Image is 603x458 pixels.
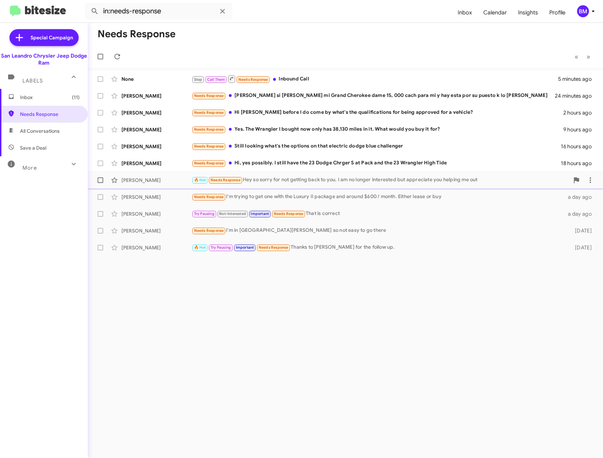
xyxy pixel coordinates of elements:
div: a day ago [565,194,597,201]
span: « [575,52,578,61]
span: Needs Response [274,211,304,216]
div: [PERSON_NAME] [121,177,192,184]
button: Next [582,50,595,64]
div: [PERSON_NAME] [121,126,192,133]
div: [PERSON_NAME] [121,244,192,251]
div: BM [577,5,589,17]
div: Hey so sorry for not getting back to you. I am no longer interested but appreciate you helping me... [192,176,569,184]
div: None [121,76,192,83]
span: Call Them [207,77,225,82]
span: Needs Response [259,245,289,250]
span: 🔥 Hot [194,245,206,250]
button: Previous [570,50,583,64]
span: Inbox [20,94,80,101]
span: (11) [72,94,80,101]
span: Needs Response [194,228,224,233]
div: Still looking what's the options on that electric dodge blue challenger [192,142,561,150]
div: That is correct [192,210,565,218]
span: Save a Deal [20,144,46,151]
span: More [22,165,37,171]
div: [PERSON_NAME] [121,109,192,116]
div: [DATE] [565,244,597,251]
span: Important [251,211,269,216]
span: Stop [194,77,203,82]
div: [PERSON_NAME] [121,143,192,150]
nav: Page navigation example [571,50,595,64]
div: 24 minutes ago [555,92,597,99]
div: a day ago [565,210,597,217]
div: [PERSON_NAME] [121,210,192,217]
div: Yes. The Wrangler I bought now only has 38,130 miles in it. What would you buy it for? [192,125,563,133]
div: Inbound Call [192,74,558,83]
span: Needs Response [194,195,224,199]
span: Needs Response [20,111,80,118]
span: Try Pausing [211,245,231,250]
input: Search [85,3,232,20]
div: Hi, yes possibly. I still have the 23 Dodge Chrger S at Pack and the 23 Wrangler High Tide [192,159,561,167]
span: Not-Interested [219,211,246,216]
h1: Needs Response [98,28,175,40]
span: Needs Response [211,178,240,182]
div: 18 hours ago [561,160,597,167]
div: [PERSON_NAME] si [PERSON_NAME] mi Grand Cherokee dame 15, 000 cach para mi y hay esta por su pues... [192,92,555,100]
div: [DATE] [565,227,597,234]
span: Needs Response [194,127,224,132]
span: All Conversations [20,127,60,135]
div: 5 minutes ago [558,76,597,83]
a: Calendar [478,2,512,23]
div: I'm in [GEOGRAPHIC_DATA][PERSON_NAME] so not easy to go there [192,227,565,235]
span: Needs Response [194,144,224,149]
div: [PERSON_NAME] [121,227,192,234]
a: Special Campaign [9,29,79,46]
span: Try Pausing [194,211,214,216]
a: Profile [544,2,571,23]
button: BM [571,5,595,17]
div: I'm trying to get one with the Luxury II package and around $600 / month. Either lease or buy [192,193,565,201]
span: Needs Response [238,77,268,82]
span: Special Campaign [31,34,73,41]
div: 16 hours ago [561,143,597,150]
div: 9 hours ago [563,126,597,133]
a: Insights [512,2,544,23]
span: » [587,52,590,61]
span: Needs Response [194,93,224,98]
div: [PERSON_NAME] [121,92,192,99]
span: Important [236,245,254,250]
div: Hi [PERSON_NAME] before I do come by what's the qualifications for being approved for a vehicle? [192,109,563,117]
div: [PERSON_NAME] [121,194,192,201]
span: Needs Response [194,110,224,115]
div: Thanks to [PERSON_NAME] for the follow up. [192,243,565,251]
span: Labels [22,78,43,84]
div: [PERSON_NAME] [121,160,192,167]
div: 2 hours ago [563,109,597,116]
span: Needs Response [194,161,224,165]
a: Inbox [452,2,478,23]
span: 🔥 Hot [194,178,206,182]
